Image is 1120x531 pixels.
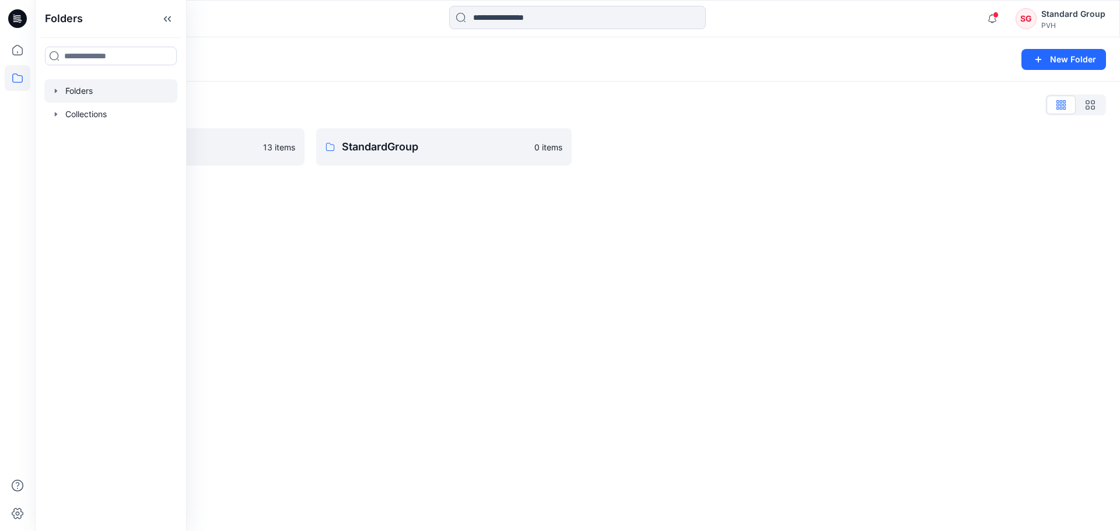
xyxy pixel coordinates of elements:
[1041,21,1105,30] div: PVH
[316,128,572,166] a: StandardGroup0 items
[1041,7,1105,21] div: Standard Group
[1016,8,1037,29] div: SG
[1021,49,1106,70] button: New Folder
[342,139,527,155] p: StandardGroup
[263,141,295,153] p: 13 items
[534,141,562,153] p: 0 items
